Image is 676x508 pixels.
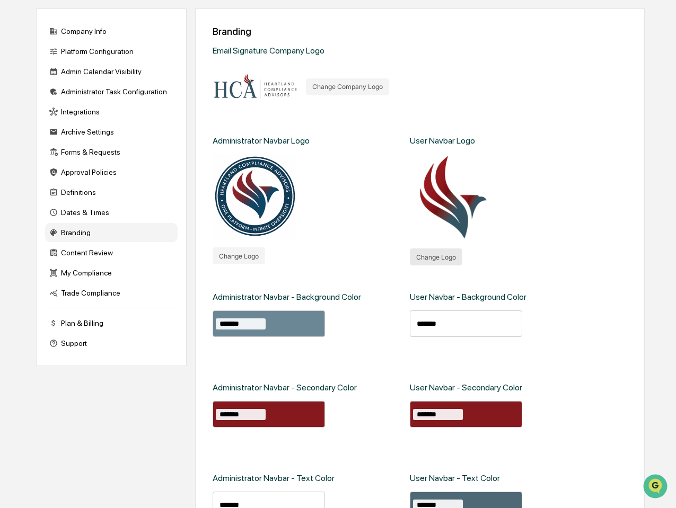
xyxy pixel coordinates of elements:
[45,243,178,262] div: Content Review
[45,183,178,202] div: Definitions
[45,163,178,182] div: Approval Policies
[6,129,73,148] a: 🖐️Preclearance
[213,382,357,393] div: Administrator Navbar - Secondary Color
[6,149,71,168] a: 🔎Data Lookup
[36,92,134,100] div: We're available if you need us!
[213,247,265,264] button: Change Logo
[213,26,627,37] div: Branding
[45,283,178,302] div: Trade Compliance
[410,248,462,265] button: Change Logo
[642,473,671,502] iframe: Open customer support
[213,154,297,239] img: Adnmin Logo
[11,135,19,143] div: 🖐️
[213,473,335,483] div: Administrator Navbar - Text Color
[410,382,522,393] div: User Navbar - Secondary Color
[73,129,136,148] a: 🗄️Attestations
[11,22,193,39] p: How can we help?
[21,133,68,144] span: Preclearance
[45,203,178,222] div: Dates & Times
[410,292,526,302] div: User Navbar - Background Color
[45,314,178,333] div: Plan & Billing
[213,73,297,101] img: Organization Logo
[410,473,500,483] div: User Navbar - Text Color
[45,223,178,242] div: Branding
[45,142,178,162] div: Forms & Requests
[45,62,178,81] div: Admin Calendar Visibility
[213,136,310,146] div: Administrator Navbar Logo
[45,334,178,353] div: Support
[410,154,495,240] img: User Logo
[410,136,475,146] div: User Navbar Logo
[21,154,67,164] span: Data Lookup
[75,179,128,188] a: Powered byPylon
[87,133,131,144] span: Attestations
[213,46,399,56] div: Email Signature Company Logo
[213,292,361,302] div: Administrator Navbar - Background Color
[306,78,389,95] button: Change Company Logo
[11,155,19,163] div: 🔎
[106,180,128,188] span: Pylon
[11,81,30,100] img: 1746055101610-c473b297-6a78-478c-a979-82029cc54cd1
[45,82,178,101] div: Administrator Task Configuration
[45,22,178,41] div: Company Info
[36,81,174,92] div: Start new chat
[45,263,178,282] div: My Compliance
[45,122,178,141] div: Archive Settings
[45,102,178,121] div: Integrations
[77,135,85,143] div: 🗄️
[45,42,178,61] div: Platform Configuration
[180,84,193,97] button: Start new chat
